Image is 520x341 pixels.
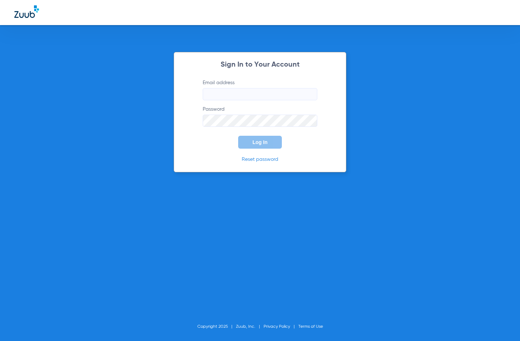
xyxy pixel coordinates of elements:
img: Zuub Logo [14,5,39,18]
label: Password [203,106,317,127]
li: Zuub, Inc. [236,323,264,330]
a: Privacy Policy [264,325,290,329]
span: Log In [252,139,268,145]
li: Copyright 2025 [197,323,236,330]
a: Reset password [242,157,278,162]
button: Log In [238,136,282,149]
input: Email address [203,88,317,100]
label: Email address [203,79,317,100]
input: Password [203,115,317,127]
a: Terms of Use [298,325,323,329]
h2: Sign In to Your Account [192,61,328,68]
